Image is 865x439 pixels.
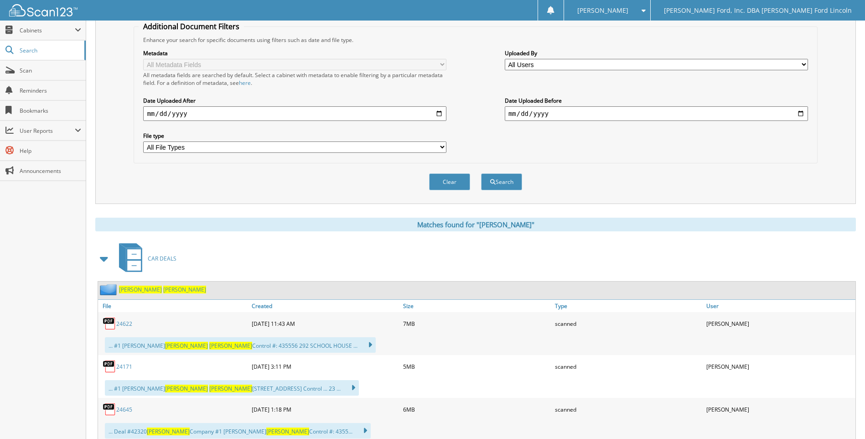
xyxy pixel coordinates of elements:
div: 5MB [401,357,552,376]
img: PDF.png [103,360,116,373]
div: scanned [553,314,704,333]
img: scan123-logo-white.svg [9,4,78,16]
span: Search [20,47,80,54]
a: Created [249,300,401,312]
div: scanned [553,357,704,376]
a: [PERSON_NAME] [PERSON_NAME] [119,286,206,293]
div: 6MB [401,400,552,418]
div: ... #1 [PERSON_NAME] Control #: 435556 292 SCHOOL HOUSE ... [105,337,376,353]
a: 24171 [116,363,132,371]
span: [PERSON_NAME] [119,286,162,293]
a: 24645 [116,406,132,413]
span: [PERSON_NAME] [147,428,190,435]
label: Metadata [143,49,446,57]
label: Date Uploaded After [143,97,446,105]
div: [DATE] 11:43 AM [249,314,401,333]
span: Scan [20,67,81,74]
div: scanned [553,400,704,418]
label: Date Uploaded Before [505,97,808,105]
span: [PERSON_NAME] [165,385,208,392]
a: Type [553,300,704,312]
div: [DATE] 1:18 PM [249,400,401,418]
span: [PERSON_NAME] [209,385,252,392]
div: [PERSON_NAME] [704,400,855,418]
legend: Additional Document Filters [139,21,244,31]
span: Bookmarks [20,107,81,115]
span: [PERSON_NAME] [163,286,206,293]
div: Enhance your search for specific documents using filters such as date and file type. [139,36,812,44]
span: [PERSON_NAME] [209,342,252,350]
span: [PERSON_NAME] [577,8,628,13]
a: CAR DEALS [114,240,176,277]
a: Size [401,300,552,312]
span: Help [20,147,81,155]
div: All metadata fields are searched by default. Select a cabinet with metadata to enable filtering b... [143,71,446,87]
span: Cabinets [20,26,75,34]
div: 7MB [401,314,552,333]
div: [DATE] 3:11 PM [249,357,401,376]
span: CAR DEALS [148,255,176,262]
button: Search [481,173,522,190]
button: Clear [429,173,470,190]
img: folder2.png [100,284,119,295]
div: ... #1 [PERSON_NAME] [STREET_ADDRESS] Control ... 23 ... [105,380,359,396]
div: Matches found for "[PERSON_NAME]" [95,218,856,231]
a: File [98,300,249,312]
div: ... Deal #42320 Company #1 [PERSON_NAME] Control #: 4355... [105,423,371,439]
img: PDF.png [103,317,116,330]
img: PDF.png [103,402,116,416]
span: User Reports [20,127,75,135]
div: [PERSON_NAME] [704,314,855,333]
label: File type [143,132,446,140]
span: Reminders [20,87,81,94]
span: [PERSON_NAME] [266,428,309,435]
input: start [143,106,446,121]
input: end [505,106,808,121]
a: 24622 [116,320,132,328]
span: [PERSON_NAME] [165,342,208,350]
span: Announcements [20,167,81,175]
label: Uploaded By [505,49,808,57]
span: [PERSON_NAME] Ford, Inc. DBA [PERSON_NAME] Ford Lincoln [664,8,852,13]
a: here [239,79,251,87]
div: [PERSON_NAME] [704,357,855,376]
a: User [704,300,855,312]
